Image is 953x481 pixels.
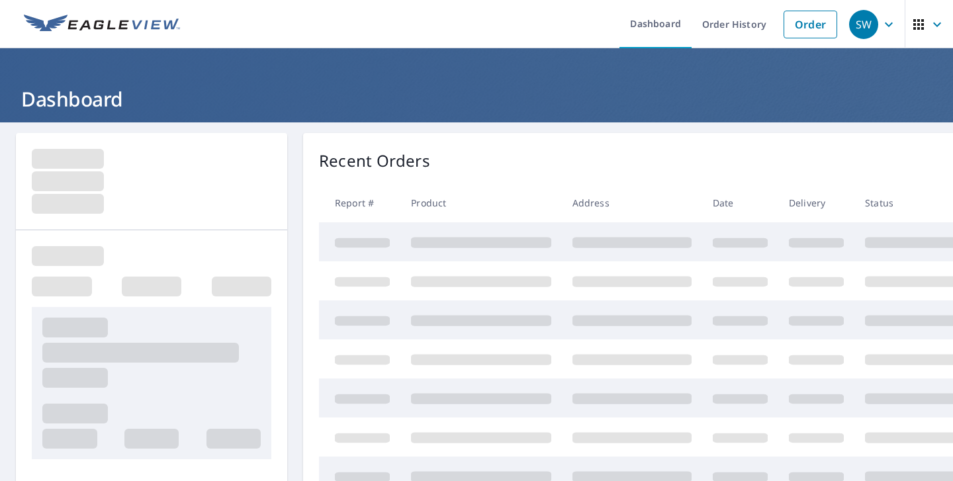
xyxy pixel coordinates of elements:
[562,183,702,222] th: Address
[24,15,180,34] img: EV Logo
[16,85,937,112] h1: Dashboard
[849,10,878,39] div: SW
[319,183,400,222] th: Report #
[319,149,430,173] p: Recent Orders
[400,183,562,222] th: Product
[778,183,854,222] th: Delivery
[784,11,837,38] a: Order
[702,183,778,222] th: Date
